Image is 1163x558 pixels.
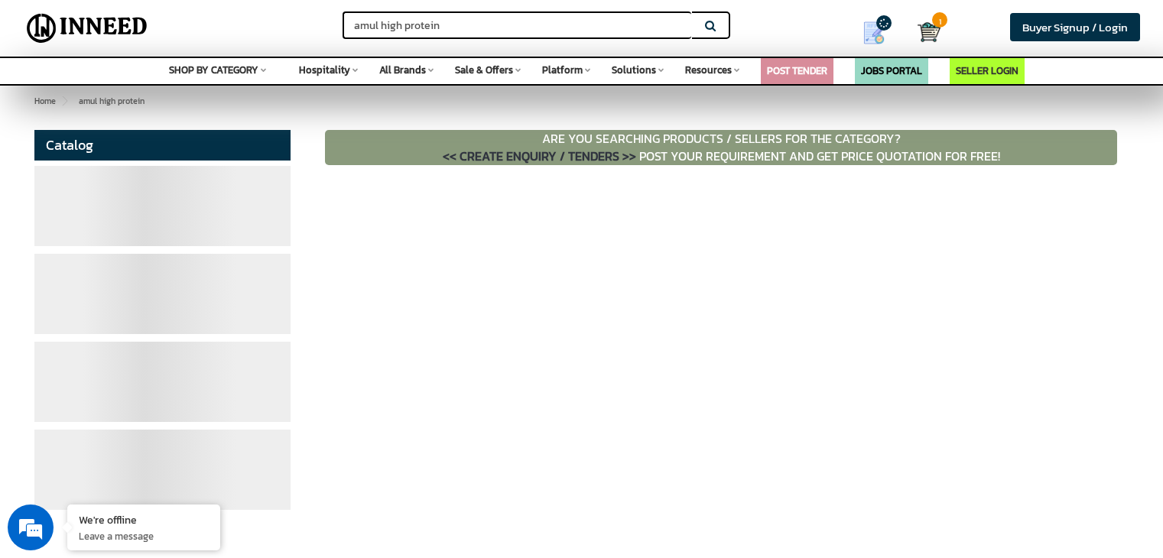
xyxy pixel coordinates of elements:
[61,95,66,107] span: >
[79,512,209,527] div: We're offline
[325,130,1117,165] p: ARE YOU SEARCHING PRODUCTS / SELLERS FOR THE CATEGORY? POST YOUR REQUIREMENT AND GET PRICE QUOTAT...
[932,12,947,28] span: 1
[46,135,93,155] span: Catalog
[443,147,639,165] a: << CREATE ENQUIRY / TENDERS >>
[767,63,827,78] a: POST TENDER
[612,63,656,77] span: Solutions
[1022,18,1128,36] span: Buyer Signup / Login
[68,92,76,110] span: >
[542,63,583,77] span: Platform
[918,21,940,44] img: Cart
[68,95,145,107] span: amul high protein
[343,11,691,39] input: Search for Brands, Products, Sellers, Manufacturers...
[861,63,922,78] a: JOBS PORTAL
[956,63,1018,78] a: SELLER LOGIN
[21,9,154,47] img: Inneed.Market
[842,15,918,50] a: my Quotes
[379,63,426,77] span: All Brands
[685,63,732,77] span: Resources
[31,92,59,110] a: Home
[443,147,636,165] span: << CREATE ENQUIRY / TENDERS >>
[169,63,258,77] span: SHOP BY CATEGORY
[863,21,885,44] img: Show My Quotes
[1010,13,1140,41] a: Buyer Signup / Login
[455,63,513,77] span: Sale & Offers
[918,15,929,49] a: Cart 1
[79,529,209,543] p: Leave a message
[299,63,350,77] span: Hospitality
